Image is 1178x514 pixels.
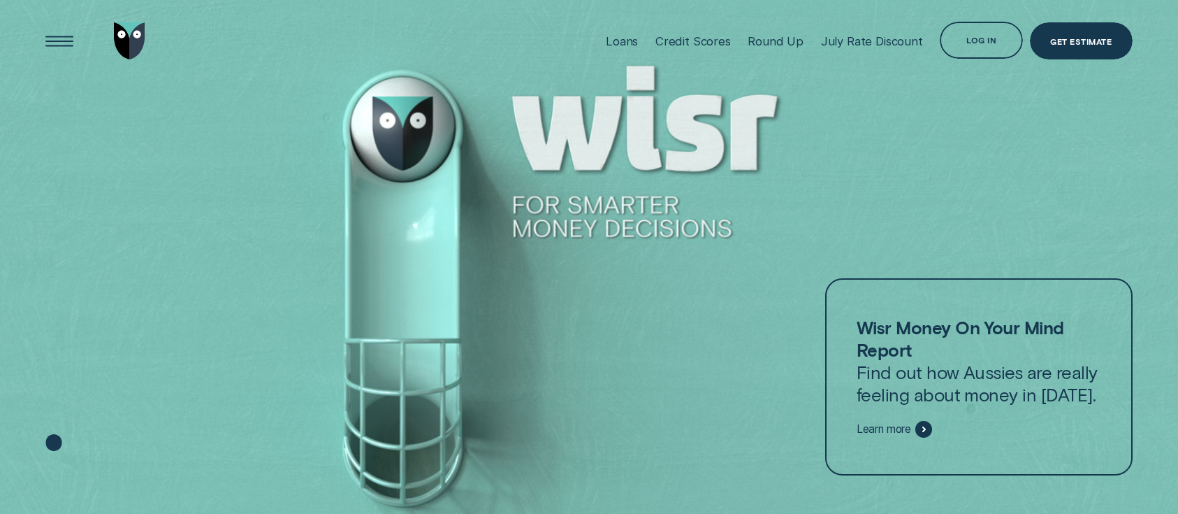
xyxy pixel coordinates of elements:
img: Wisr [114,22,145,59]
a: Wisr Money On Your Mind ReportFind out how Aussies are really feeling about money in [DATE].Learn... [825,278,1133,476]
button: Log in [940,22,1023,59]
div: Round Up [748,34,803,48]
div: Loans [606,34,638,48]
div: Credit Scores [655,34,731,48]
strong: Wisr Money On Your Mind Report [857,316,1064,360]
button: Open Menu [41,22,78,59]
a: Get Estimate [1030,22,1133,59]
span: Learn more [857,422,911,436]
div: July Rate Discount [821,34,923,48]
p: Find out how Aussies are really feeling about money in [DATE]. [857,316,1102,406]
